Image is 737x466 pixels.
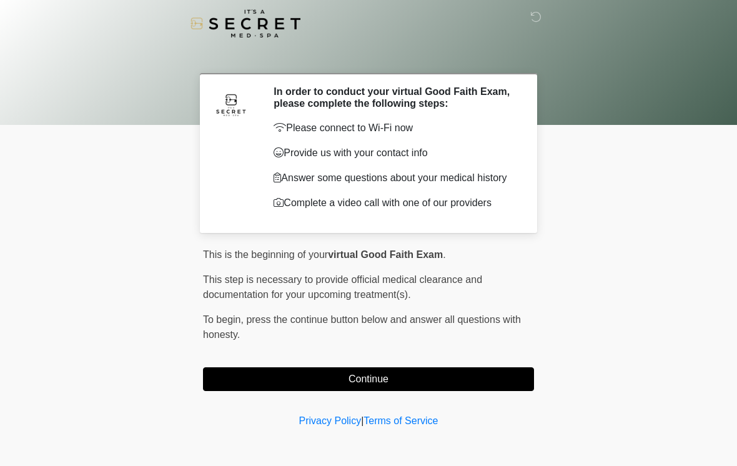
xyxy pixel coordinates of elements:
[274,196,515,211] p: Complete a video call with one of our providers
[203,367,534,391] button: Continue
[212,86,250,123] img: Agent Avatar
[274,121,515,136] p: Please connect to Wi-Fi now
[274,86,515,109] h2: In order to conduct your virtual Good Faith Exam, please complete the following steps:
[274,146,515,161] p: Provide us with your contact info
[361,415,364,426] a: |
[203,314,246,325] span: To begin,
[328,249,443,260] strong: virtual Good Faith Exam
[203,314,521,340] span: press the continue button below and answer all questions with honesty.
[203,274,482,300] span: This step is necessary to provide official medical clearance and documentation for your upcoming ...
[364,415,438,426] a: Terms of Service
[190,9,300,37] img: It's A Secret Med Spa Logo
[299,415,362,426] a: Privacy Policy
[203,249,328,260] span: This is the beginning of your
[274,171,515,186] p: Answer some questions about your medical history
[443,249,445,260] span: .
[194,45,543,68] h1: ‎ ‎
